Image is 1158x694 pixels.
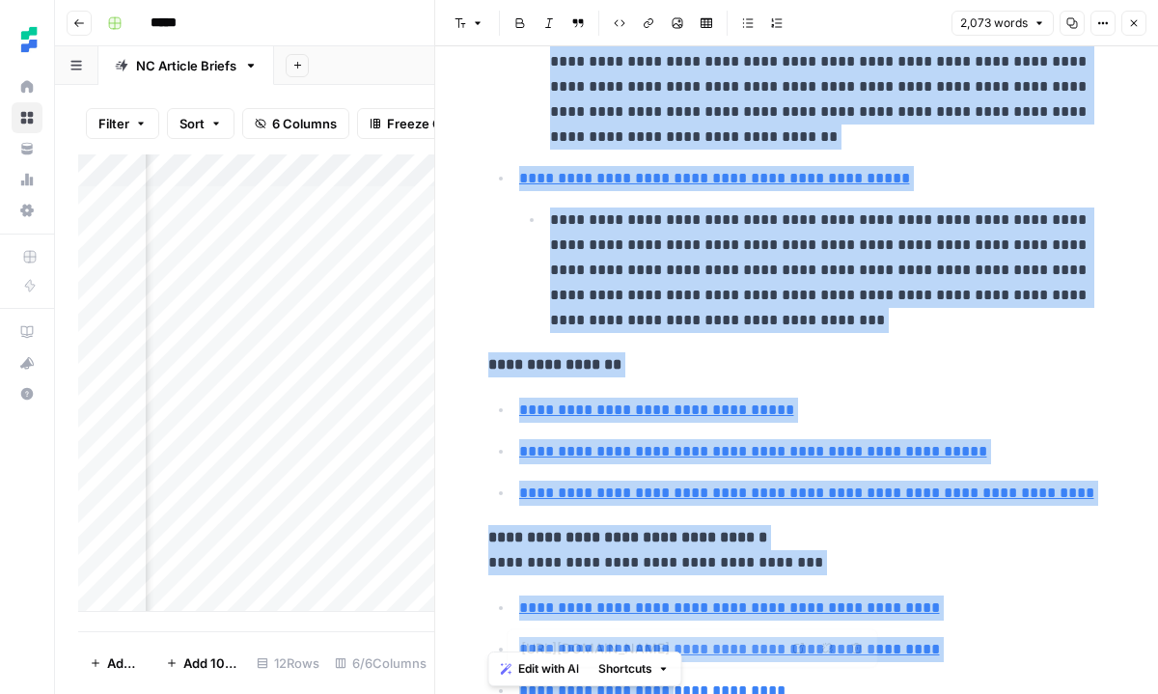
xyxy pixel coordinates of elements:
div: What's new? [13,348,41,377]
button: Filter [86,108,159,139]
button: Sort [167,108,234,139]
span: Filter [98,114,129,133]
span: Sort [179,114,205,133]
button: What's new? [12,347,42,378]
a: Home [12,71,42,102]
button: Freeze Columns [357,108,499,139]
div: 12 Rows [249,648,327,679]
span: Add Row [107,653,143,673]
a: AirOps Academy [12,317,42,347]
div: 6/6 Columns [327,648,434,679]
button: Add Row [78,648,154,679]
button: 6 Columns [242,108,349,139]
span: Freeze Columns [387,114,486,133]
a: Your Data [12,133,42,164]
img: Ten Speed Logo [12,22,46,57]
span: Edit with AI [518,660,579,678]
span: 6 Columns [272,114,337,133]
button: Workspace: Ten Speed [12,15,42,64]
button: Add 10 Rows [154,648,249,679]
span: Add 10 Rows [183,653,237,673]
button: 2,073 words [951,11,1054,36]
span: Shortcuts [598,660,652,678]
span: 2,073 words [960,14,1028,32]
button: Edit with AI [493,656,587,681]
button: Shortcuts [591,656,677,681]
a: NC Article Briefs [98,46,274,85]
a: Browse [12,102,42,133]
a: Settings [12,195,42,226]
a: Usage [12,164,42,195]
button: Help + Support [12,378,42,409]
div: NC Article Briefs [136,56,236,75]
